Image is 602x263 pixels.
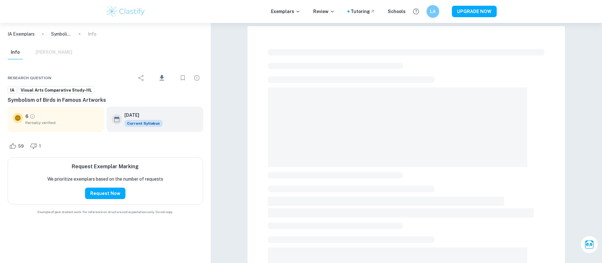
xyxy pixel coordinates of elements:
span: Current Syllabus [124,120,162,127]
a: Visual Arts Comparative Study-HL [18,86,95,94]
h6: Request Exemplar Marking [72,163,139,170]
div: This exemplar is based on the current syllabus. Feel free to refer to it for inspiration/ideas wh... [124,120,162,127]
span: 1 [36,143,44,149]
div: Like [8,141,27,151]
button: Info [8,45,23,59]
div: Download [149,70,175,86]
div: Report issue [190,72,203,84]
p: Symbolism of Birds in Famous Artworks [51,31,71,38]
img: Clastify logo [106,5,146,18]
h6: LA [429,8,436,15]
span: Visual Arts Comparative Study-HL [18,87,94,93]
span: Research question [8,75,51,81]
span: Example of past student work. For reference on structure and expectations only. Do not copy. [8,210,203,214]
p: 6 [25,113,28,120]
button: LA [427,5,439,18]
div: Bookmark [176,72,189,84]
div: Dislike [29,141,44,151]
span: IA [8,87,17,93]
h6: Symbolism of Birds in Famous Artworks [8,96,203,104]
a: Schools [388,8,406,15]
span: Partially verified [25,120,99,126]
button: Help and Feedback [411,6,421,17]
button: Request Now [85,188,125,199]
button: Ask Clai [580,236,598,253]
a: Grade partially verified [30,114,35,119]
p: Info [88,31,96,38]
p: We prioritize exemplars based on the number of requests [47,176,163,183]
a: IA [8,86,17,94]
a: Tutoring [351,8,375,15]
button: UPGRADE NOW [452,6,497,17]
h6: [DATE] [124,112,157,119]
div: Share [135,72,148,84]
p: Review [313,8,335,15]
a: IA Exemplars [8,31,35,38]
span: 59 [15,143,27,149]
p: Exemplars [271,8,301,15]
